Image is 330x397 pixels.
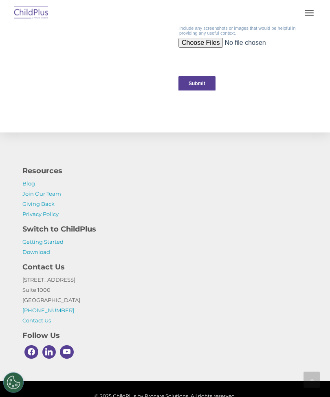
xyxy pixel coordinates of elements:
h4: Contact Us [22,262,308,273]
a: Download [22,249,50,256]
h4: Resources [22,165,308,177]
a: Facebook [22,344,40,362]
a: Blog [22,181,35,187]
h4: Follow Us [22,330,308,342]
img: ChildPlus by Procare Solutions [12,4,51,23]
a: [PHONE_NUMBER] [22,307,74,314]
h4: Switch to ChildPlus [22,224,308,235]
a: Youtube [58,344,76,362]
a: Linkedin [40,344,58,362]
a: Join Our Team [22,191,61,197]
a: Getting Started [22,239,64,245]
p: [STREET_ADDRESS] Suite 1000 [GEOGRAPHIC_DATA] [22,275,308,326]
a: Contact Us [22,318,51,324]
a: Privacy Policy [22,211,59,218]
a: Giving Back [22,201,55,207]
iframe: Chat Widget [289,358,330,397]
button: Cookies Settings [3,373,24,393]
